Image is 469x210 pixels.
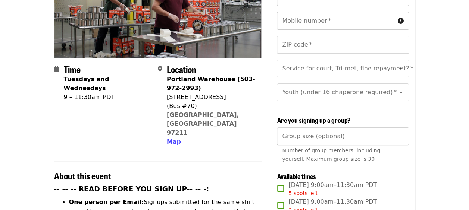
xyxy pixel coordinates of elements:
[277,36,409,54] input: ZIP code
[54,66,59,73] i: calendar icon
[64,63,81,76] span: Time
[167,76,255,92] strong: Portland Warehouse (503-972-2993)
[288,181,377,197] span: [DATE] 9:00am–11:30am PDT
[167,138,181,145] span: Map
[64,93,152,102] div: 9 – 11:30am PDT
[277,127,409,145] input: [object Object]
[277,115,350,125] span: Are you signing up a group?
[277,171,316,181] span: Available times
[69,198,144,206] strong: One person per Email:
[167,93,256,102] div: [STREET_ADDRESS]
[277,12,394,30] input: Mobile number
[54,185,209,193] strong: -- -- -- READ BEFORE YOU SIGN UP-- -- -:
[167,137,181,146] button: Map
[398,17,404,25] i: circle-info icon
[54,169,111,182] span: About this event
[396,63,406,74] button: Open
[167,111,239,136] a: [GEOGRAPHIC_DATA], [GEOGRAPHIC_DATA] 97211
[167,102,256,111] div: (Bus #70)
[167,63,196,76] span: Location
[158,66,162,73] i: map-marker-alt icon
[64,76,109,92] strong: Tuesdays and Wednesdays
[396,87,406,98] button: Open
[288,190,318,196] span: 5 spots left
[282,147,380,162] span: Number of group members, including yourself. Maximum group size is 30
